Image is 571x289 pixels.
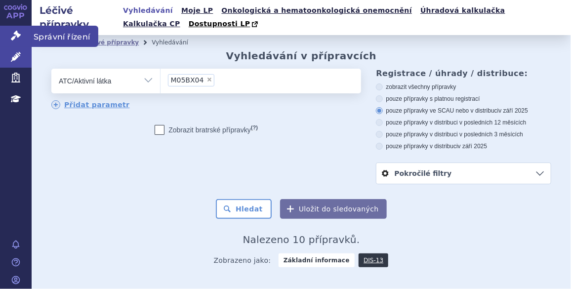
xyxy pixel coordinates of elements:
a: Moje LP [178,4,216,17]
span: Dostupnosti LP [189,20,250,28]
span: × [206,77,212,83]
a: Pokročilé filtry [376,163,551,184]
abbr: (?) [251,124,258,131]
span: v září 2025 [499,107,528,114]
h3: Registrace / úhrady / distribuce: [376,69,551,78]
h2: Vyhledávání v přípravcích [226,50,377,62]
a: Úhradová kalkulačka [417,4,508,17]
label: pouze přípravky v distribuci v posledních 12 měsících [376,119,551,126]
a: Léčivé přípravky [83,39,139,46]
span: M05BX04 [171,77,204,83]
label: Zobrazit bratrské přípravky [155,125,258,135]
span: v září 2025 [458,143,487,150]
span: Zobrazeno jako: [214,253,271,267]
label: pouze přípravky s platnou registrací [376,95,551,103]
a: Dostupnosti LP [186,17,263,31]
label: pouze přípravky v distribuci [376,142,551,150]
strong: Základní informace [279,253,355,267]
a: Vyhledávání [120,4,176,17]
span: Správní řízení [32,26,98,46]
label: pouze přípravky ve SCAU nebo v distribuci [376,107,551,115]
button: Hledat [216,199,272,219]
h2: Léčivé přípravky [32,3,120,31]
label: pouze přípravky v distribuci v posledních 3 měsících [376,130,551,138]
a: Přidat parametr [51,100,130,109]
span: Nalezeno 10 přípravků. [243,234,360,246]
input: M05BX04 [217,74,223,86]
a: Onkologická a hematoonkologická onemocnění [219,4,415,17]
a: DIS-13 [359,253,388,267]
button: Uložit do sledovaných [280,199,387,219]
a: Kalkulačka CP [120,17,183,31]
label: zobrazit všechny přípravky [376,83,551,91]
li: Vyhledávání [152,35,201,50]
